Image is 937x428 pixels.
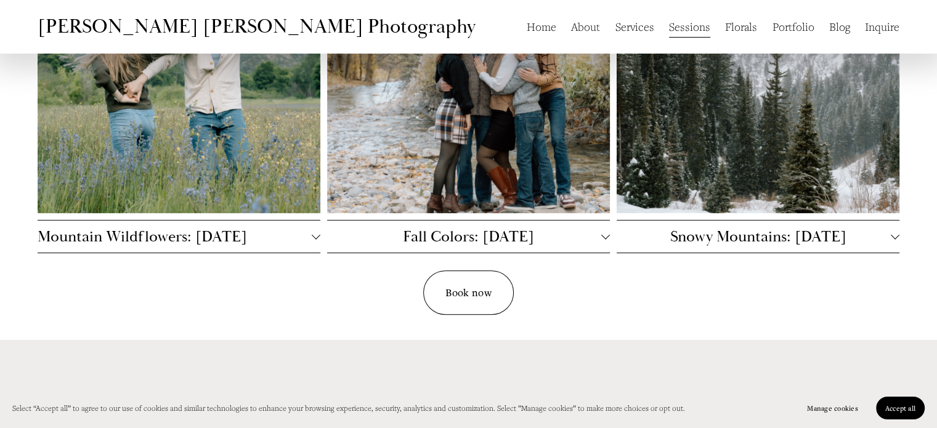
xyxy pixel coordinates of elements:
[327,227,601,246] span: Fall Colors: [DATE]
[617,220,899,252] button: Snowy Mountains: [DATE]
[798,397,867,419] button: Manage cookies
[38,14,476,39] a: [PERSON_NAME] [PERSON_NAME] Photography
[527,15,556,38] a: Home
[423,270,514,315] a: Book now
[807,403,858,413] span: Manage cookies
[725,15,757,38] a: Florals
[617,227,891,246] span: Snowy Mountains: [DATE]
[669,15,710,38] a: Sessions
[12,401,685,415] p: Select “Accept all” to agree to our use of cookies and similar technologies to enhance your brows...
[885,403,915,413] span: Accept all
[865,15,899,38] a: Inquire
[38,220,320,252] button: Mountain Wildflowers: [DATE]
[615,15,654,38] a: Services
[773,15,814,38] a: Portfolio
[829,15,850,38] a: Blog
[38,227,312,246] span: Mountain Wildflowers: [DATE]
[327,220,610,252] button: Fall Colors: [DATE]
[876,397,925,419] button: Accept all
[571,15,600,38] a: About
